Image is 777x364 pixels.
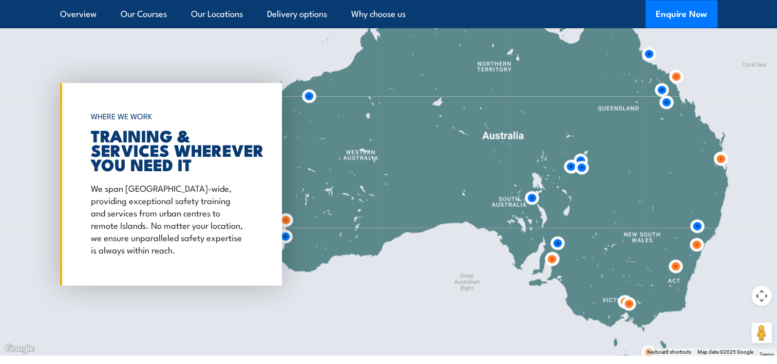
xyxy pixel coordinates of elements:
a: Terms [760,351,774,357]
h6: WHERE WE WORK [91,106,246,125]
button: Map camera controls [751,285,772,306]
button: Keyboard shortcuts [647,348,691,355]
button: Drag Pegman onto the map to open Street View [751,322,772,343]
span: Map data ©2025 Google [697,349,753,354]
p: We span [GEOGRAPHIC_DATA]-wide, providing exceptional safety training and services from urban cen... [91,181,246,255]
img: Google [3,342,36,355]
h2: TRAINING & SERVICES WHEREVER YOU NEED IT [91,128,246,171]
a: Open this area in Google Maps (opens a new window) [3,342,36,355]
